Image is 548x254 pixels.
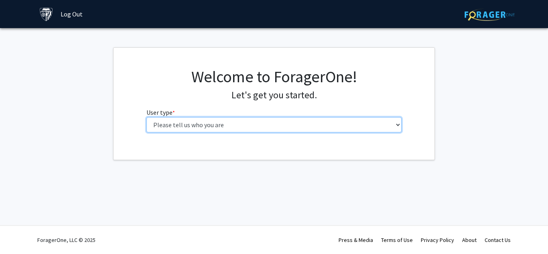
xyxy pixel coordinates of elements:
[146,89,402,101] h4: Let's get you started.
[462,236,477,244] a: About
[421,236,454,244] a: Privacy Policy
[39,7,53,21] img: Johns Hopkins University Logo
[339,236,373,244] a: Press & Media
[381,236,413,244] a: Terms of Use
[37,226,95,254] div: ForagerOne, LLC © 2025
[485,236,511,244] a: Contact Us
[6,218,34,248] iframe: Chat
[146,67,402,86] h1: Welcome to ForagerOne!
[465,8,515,21] img: ForagerOne Logo
[146,108,175,117] label: User type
